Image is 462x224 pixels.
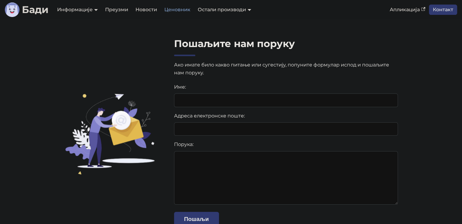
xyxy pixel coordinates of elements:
label: Адреса електронске поште: [174,112,398,120]
label: Име: [174,83,398,91]
a: Преузми [101,5,132,15]
a: Ценовник [161,5,194,15]
img: Пошаљите нам поруку [62,93,156,175]
a: Контакт [429,5,457,15]
img: Лого [5,2,19,17]
a: Апликација [386,5,429,15]
a: Остали производи [198,7,251,12]
b: Бади [22,5,49,15]
label: Порука: [174,141,398,148]
a: Новости [132,5,161,15]
a: Информације [57,7,98,12]
p: Ако имате било какво питање или сугестију, попуните формулар испод и пошаљите нам поруку. [174,61,398,77]
h2: Пошаљите нам поруку [174,38,398,56]
a: ЛогоБади [5,2,49,17]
